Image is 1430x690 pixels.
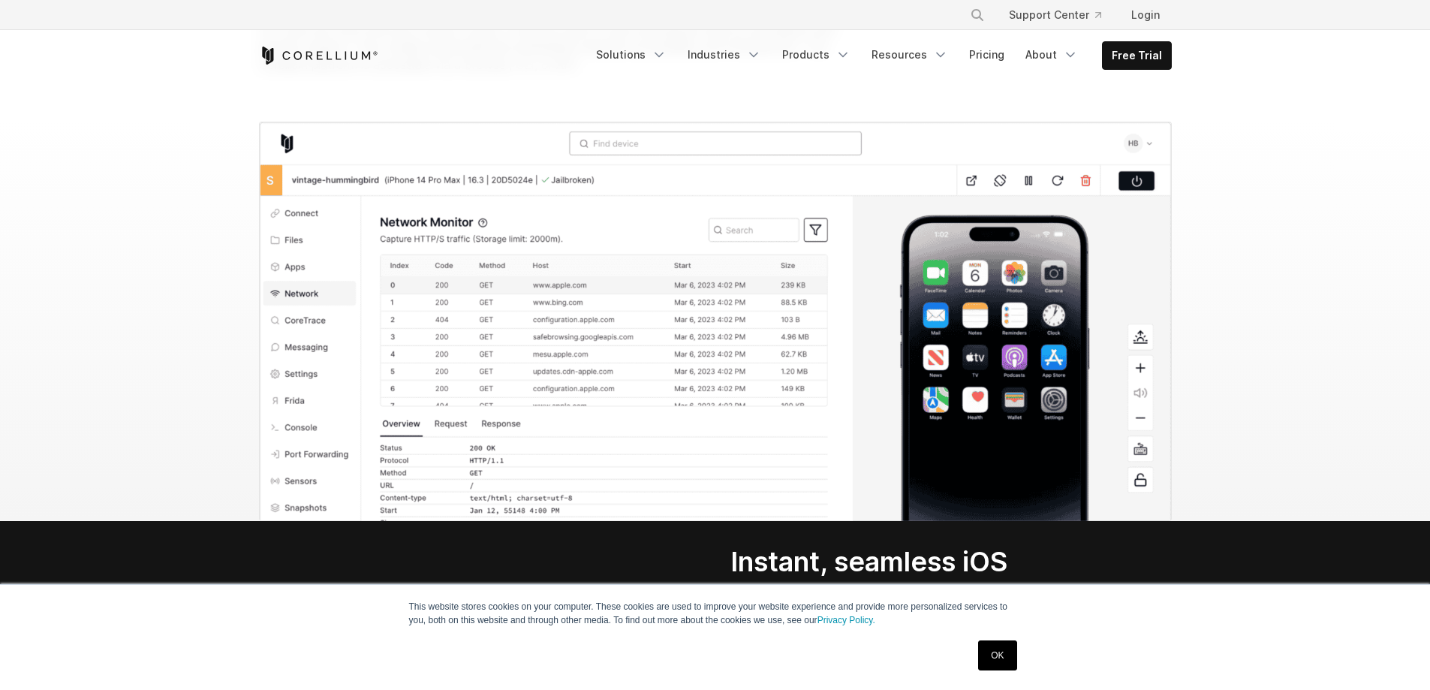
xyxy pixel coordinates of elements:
a: Products [773,41,860,68]
div: Navigation Menu [952,2,1172,29]
a: Support Center [997,2,1113,29]
p: This website stores cookies on your computer. These cookies are used to improve your website expe... [409,600,1022,627]
h2: Instant, seamless iOS jailbreaking [730,545,1115,613]
a: Resources [863,41,957,68]
a: About [1016,41,1087,68]
a: Privacy Policy. [817,615,875,625]
img: Screenshot of the Corellium virtual hardware platform; network monitor section [259,122,1172,521]
a: Solutions [587,41,676,68]
a: Pricing [960,41,1013,68]
a: Industries [679,41,770,68]
button: Search [964,2,991,29]
a: Login [1119,2,1172,29]
div: Navigation Menu [587,41,1172,70]
a: Corellium Home [259,47,378,65]
a: Free Trial [1103,42,1171,69]
a: OK [978,640,1016,670]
